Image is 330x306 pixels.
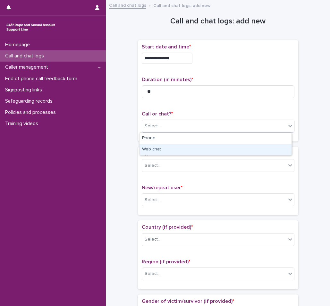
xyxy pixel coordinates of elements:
div: Phone [140,133,292,144]
span: Type of user [142,151,173,156]
span: Call or chat? [142,111,173,116]
span: Start date and time [142,44,191,49]
span: Region (if provided) [142,259,190,264]
p: Training videos [3,121,43,127]
div: Select... [145,270,161,277]
img: rhQMoQhaT3yELyF149Cw [5,21,56,34]
div: Web chat [140,144,292,155]
p: End of phone call feedback form [3,76,82,82]
div: Select... [145,236,161,243]
span: Country (if provided) [142,225,193,230]
p: Safeguarding records [3,98,58,104]
p: Policies and processes [3,109,61,115]
span: Duration (in minutes) [142,77,193,82]
p: Call and chat logs [3,53,49,59]
div: Select... [145,162,161,169]
p: Signposting links [3,87,47,93]
p: Homepage [3,42,35,48]
span: Gender of victim/survivor (if provided) [142,299,234,304]
a: Call and chat logs [109,1,146,9]
p: Call and chat logs: add new [153,2,211,9]
span: New/repeat user [142,185,182,190]
div: Select... [145,197,161,203]
p: Caller management [3,64,53,70]
div: Select... [145,123,161,130]
h1: Call and chat logs: add new [138,17,298,26]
